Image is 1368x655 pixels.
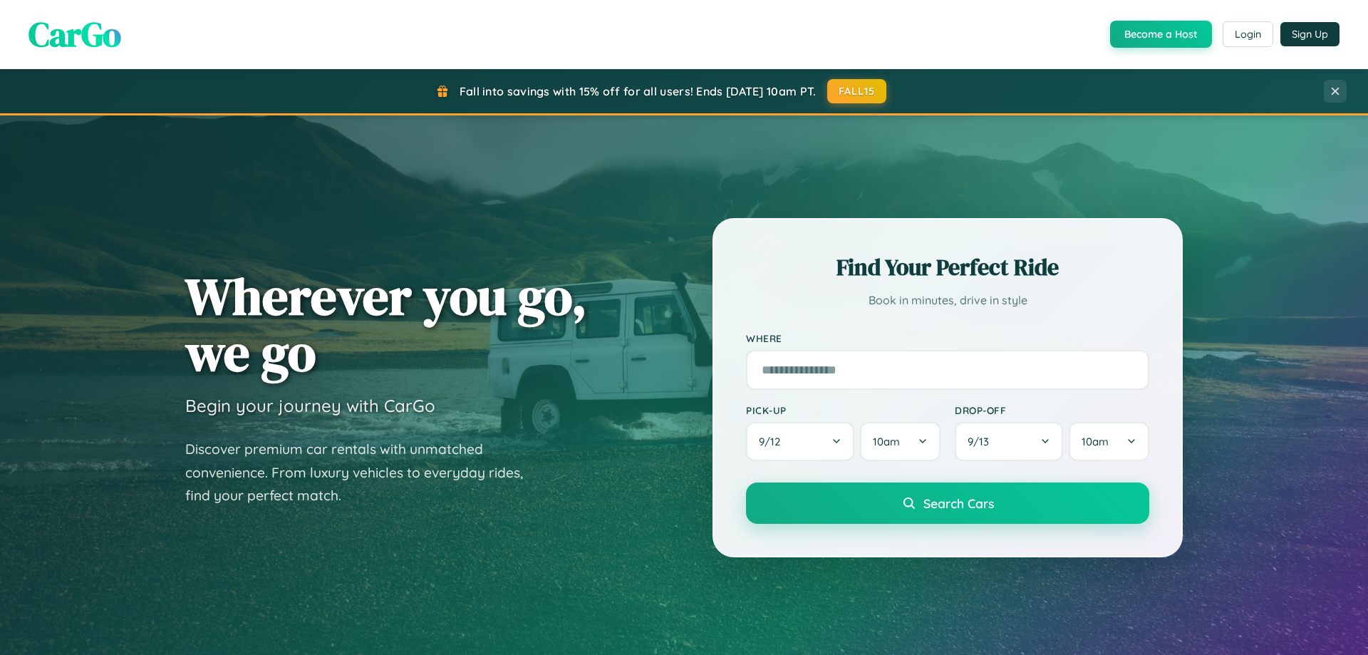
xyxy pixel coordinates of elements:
[1110,21,1212,48] button: Become a Host
[1223,21,1273,47] button: Login
[860,422,940,461] button: 10am
[460,84,817,98] span: Fall into savings with 15% off for all users! Ends [DATE] 10am PT.
[28,11,121,58] span: CarGo
[968,435,996,448] span: 9 / 13
[955,404,1149,416] label: Drop-off
[746,422,854,461] button: 9/12
[746,404,940,416] label: Pick-up
[923,495,994,511] span: Search Cars
[746,290,1149,311] p: Book in minutes, drive in style
[1082,435,1109,448] span: 10am
[746,483,1149,524] button: Search Cars
[746,332,1149,344] label: Where
[185,438,541,507] p: Discover premium car rentals with unmatched convenience. From luxury vehicles to everyday rides, ...
[827,79,887,103] button: FALL15
[185,268,587,381] h1: Wherever you go, we go
[955,422,1063,461] button: 9/13
[873,435,900,448] span: 10am
[1280,22,1339,46] button: Sign Up
[759,435,787,448] span: 9 / 12
[185,395,435,416] h3: Begin your journey with CarGo
[1069,422,1149,461] button: 10am
[746,252,1149,283] h2: Find Your Perfect Ride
